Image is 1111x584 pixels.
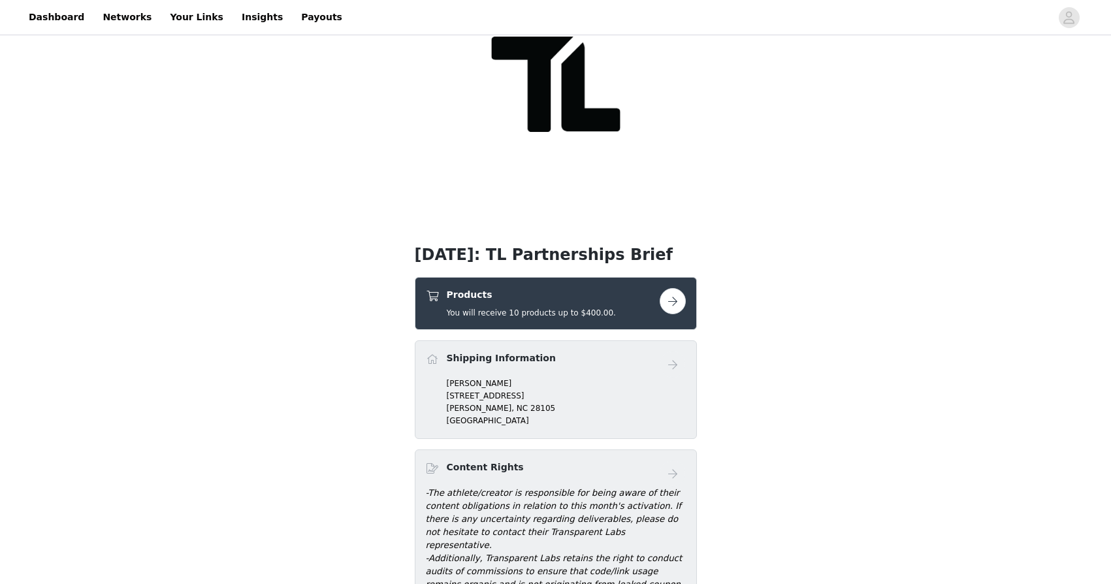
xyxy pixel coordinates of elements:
[447,390,686,402] p: [STREET_ADDRESS]
[447,461,524,474] h4: Content Rights
[415,340,697,439] div: Shipping Information
[447,404,515,413] span: [PERSON_NAME],
[415,277,697,330] div: Products
[95,3,159,32] a: Networks
[447,288,616,302] h4: Products
[21,3,92,32] a: Dashboard
[426,488,681,550] em: -The athlete/creator is responsible for being aware of their content obligations in relation to t...
[517,404,528,413] span: NC
[530,404,555,413] span: 28105
[447,415,686,427] p: [GEOGRAPHIC_DATA]
[447,351,556,365] h4: Shipping Information
[293,3,350,32] a: Payouts
[162,3,231,32] a: Your Links
[234,3,291,32] a: Insights
[1063,7,1075,28] div: avatar
[415,243,697,267] h1: [DATE]: TL Partnerships Brief
[447,378,686,389] p: [PERSON_NAME]
[447,307,616,319] h5: You will receive 10 products up to $400.00.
